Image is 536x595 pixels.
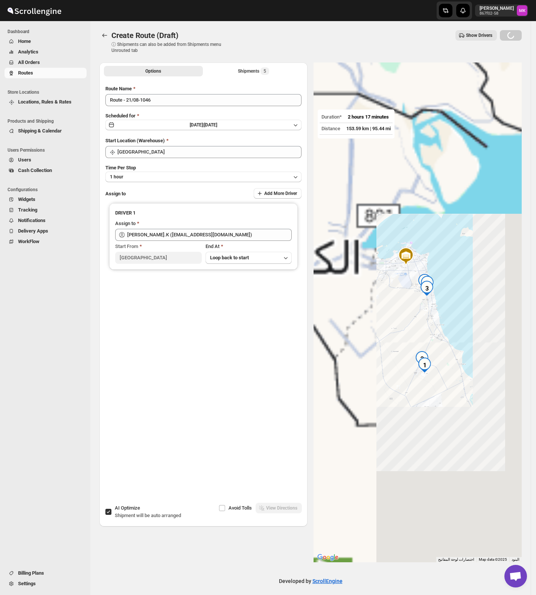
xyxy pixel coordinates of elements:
[105,120,301,130] button: [DATE]|[DATE]
[115,243,138,249] span: Start From
[420,276,435,291] div: 4
[105,86,132,91] span: Route Name
[204,66,303,76] button: Selected Shipments
[346,126,391,131] span: 153.59 km | 95.44 mi
[99,79,308,399] div: All Route Options
[105,94,301,106] input: Eg: Bengaluru Route
[18,99,72,105] span: Locations, Rules & Rates
[8,187,87,193] span: Configurations
[105,138,165,143] span: Start Location (Warehouse)
[321,114,342,120] span: Duration*
[111,41,230,53] p: ⓘ Shipments can also be added from Shipments menu Unrouted tab
[5,226,87,236] button: Delivery Apps
[5,126,87,136] button: Shipping & Calendar
[5,236,87,247] button: WorkFlow
[519,8,526,13] text: MK
[480,11,514,16] p: 867f02-58
[417,358,432,373] div: 1
[5,578,87,589] button: Settings
[517,5,527,16] span: Mostafa Khalifa
[5,194,87,205] button: Widgets
[5,215,87,226] button: Notifications
[210,255,249,260] span: Loop back to start
[455,30,497,41] button: Show Drivers
[417,274,432,289] div: 5
[18,207,37,213] span: Tracking
[5,47,87,57] button: Analytics
[479,557,507,562] span: Map data ©2025
[466,32,492,38] span: Show Drivers
[6,1,62,20] img: ScrollEngine
[111,31,178,40] span: Create Route (Draft)
[18,581,36,586] span: Settings
[117,146,301,158] input: Search location
[512,557,519,562] a: البنود (يتم فتح الرابط في علامة تبويب جديدة)
[5,57,87,68] button: All Orders
[5,68,87,78] button: Routes
[312,578,343,584] a: ScrollEngine
[18,128,62,134] span: Shipping & Calendar
[504,565,527,587] a: دردشة مفتوحة
[480,5,514,11] p: [PERSON_NAME]
[115,513,181,518] span: Shipment will be auto arranged
[315,552,340,562] a: ‏فتح هذه المنطقة في "خرائط Google" (يؤدي ذلك إلى فتح نافذة جديدة)
[18,59,40,65] span: All Orders
[438,557,474,562] button: اختصارات لوحة المفاتيح
[18,570,44,576] span: Billing Plans
[105,113,136,119] span: Scheduled for
[206,252,292,264] button: Loop back to start
[18,167,52,173] span: Cash Collection
[18,38,31,44] span: Home
[254,188,301,199] button: Add More Driver
[18,228,48,234] span: Delivery Apps
[99,30,110,41] button: Routes
[105,165,136,170] span: Time Per Stop
[475,5,528,17] button: User menu
[348,114,389,120] span: 2 hours 17 minutes
[8,118,87,124] span: Products and Shipping
[206,243,292,250] div: End At
[5,165,87,176] button: Cash Collection
[110,174,123,180] span: 1 hour
[238,67,269,75] div: Shipments
[414,351,429,366] div: 2
[115,209,292,217] h3: DRIVER 1
[18,49,38,55] span: Analytics
[8,29,87,35] span: Dashboard
[18,157,31,163] span: Users
[204,122,217,128] span: [DATE]
[18,218,46,223] span: Notifications
[321,126,340,131] span: Distance
[315,552,340,562] img: Google
[18,70,33,76] span: Routes
[18,239,40,244] span: WorkFlow
[104,66,203,76] button: All Route Options
[115,505,140,511] span: AI Optimize
[127,229,292,241] input: Search assignee
[115,220,136,227] div: Assign to
[228,505,252,511] span: Avoid Tolls
[18,196,35,202] span: Widgets
[105,172,301,182] button: 1 hour
[419,281,434,296] div: 3
[264,190,297,196] span: Add More Driver
[263,68,266,74] span: 5
[5,568,87,578] button: Billing Plans
[145,68,161,74] span: Options
[105,191,126,196] span: Assign to
[279,577,343,585] p: Developed by
[8,89,87,95] span: Store Locations
[5,205,87,215] button: Tracking
[5,97,87,107] button: Locations, Rules & Rates
[5,155,87,165] button: Users
[8,147,87,153] span: Users Permissions
[190,122,204,128] span: [DATE] |
[5,36,87,47] button: Home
